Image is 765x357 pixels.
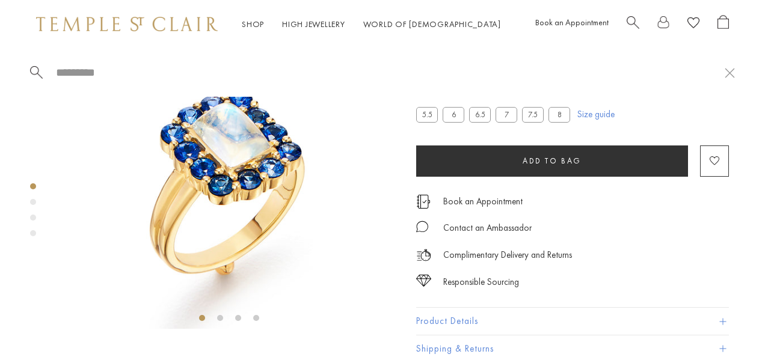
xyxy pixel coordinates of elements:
[443,248,572,263] p: Complimentary Delivery and Returns
[242,19,264,29] a: ShopShop
[469,107,491,122] label: 6.5
[416,308,729,335] button: Product Details
[627,15,639,34] a: Search
[30,180,36,246] div: Product gallery navigation
[416,195,431,209] img: icon_appointment.svg
[705,301,753,345] iframe: Gorgias live chat messenger
[577,108,615,120] a: Size guide
[496,107,517,122] label: 7
[242,17,501,32] nav: Main navigation
[443,275,519,290] div: Responsible Sourcing
[363,19,501,29] a: World of [DEMOGRAPHIC_DATA]World of [DEMOGRAPHIC_DATA]
[443,195,523,208] a: Book an Appointment
[548,107,570,122] label: 8
[443,221,532,236] div: Contact an Ambassador
[717,15,729,34] a: Open Shopping Bag
[416,275,431,287] img: icon_sourcing.svg
[523,156,582,166] span: Add to bag
[535,17,609,28] a: Book an Appointment
[687,15,699,34] a: View Wishlist
[522,107,544,122] label: 7.5
[282,19,345,29] a: High JewelleryHigh Jewellery
[416,145,688,177] button: Add to bag
[443,107,464,122] label: 6
[36,17,218,31] img: Temple St. Clair
[416,107,438,122] label: 5.5
[416,248,431,263] img: icon_delivery.svg
[416,221,428,233] img: MessageIcon-01_2.svg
